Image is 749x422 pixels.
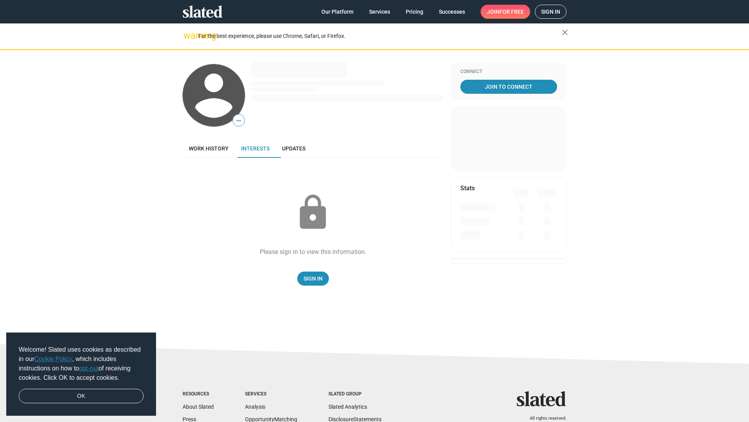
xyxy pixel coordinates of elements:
span: Join To Connect [462,80,556,94]
span: for free [499,5,524,19]
div: Connect [460,69,557,75]
a: Analysis [245,404,265,410]
a: Work history [183,139,235,158]
a: opt-out [79,365,99,372]
a: dismiss cookie message [19,389,144,404]
a: Services [363,5,396,19]
span: Join [487,5,524,19]
mat-icon: lock [293,193,332,232]
a: Successes [433,5,471,19]
a: About Slated [183,404,214,410]
span: Sign In [304,272,323,286]
a: Our Platform [315,5,360,19]
a: Pricing [399,5,430,19]
span: Welcome! Slated uses cookies as described in our , which includes instructions on how to of recei... [19,345,144,383]
a: Interests [235,139,276,158]
span: Our Platform [321,5,353,19]
div: cookieconsent [6,333,156,416]
div: Slated Group [328,391,382,397]
div: For the best experience, please use Chrome, Safari, or Firefox. [198,31,562,41]
a: Updates [276,139,312,158]
mat-icon: warning [183,31,193,40]
a: Cookie Policy [34,356,72,362]
span: Successes [439,5,465,19]
mat-icon: close [560,28,570,37]
span: Interests [241,145,270,152]
span: Updates [282,145,305,152]
a: Sign In [297,272,329,286]
a: Sign in [535,5,566,19]
a: Join To Connect [460,80,557,94]
span: Work history [189,145,229,152]
span: Services [369,5,390,19]
a: Slated Analytics [328,404,367,410]
span: Pricing [406,5,423,19]
div: Please sign in to view this information. [260,248,366,256]
span: Sign in [541,5,560,18]
div: Resources [183,391,214,397]
mat-card-title: Stats [460,184,475,192]
div: Services [245,391,297,397]
span: — [233,116,245,126]
a: Joinfor free [481,5,530,19]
